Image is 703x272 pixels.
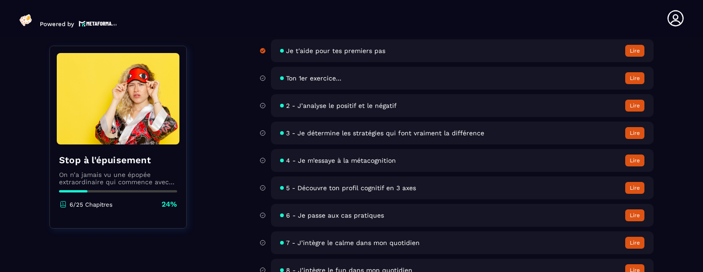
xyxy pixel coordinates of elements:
button: Lire [625,209,644,221]
button: Lire [625,72,644,84]
span: 6 - Je passe aux cas pratiques [286,212,384,219]
span: 2 - J’analyse le positif et le négatif [286,102,397,109]
button: Lire [625,155,644,166]
span: 7 - J’intègre le calme dans mon quotidien [286,239,420,246]
span: 3 - Je détermine les stratégies qui font vraiment la différence [286,129,484,137]
button: Lire [625,100,644,112]
p: 6/25 Chapitres [70,201,113,208]
p: Powered by [40,21,74,27]
p: On n’a jamais vu une épopée extraordinaire qui commence avec une héroïne qui n’a pas le temps, l’... [59,171,177,186]
button: Lire [625,237,644,249]
p: 24% [162,199,177,209]
span: Ton 1er exercice... [286,75,341,82]
button: Lire [625,182,644,194]
span: 5 - Découvre ton profil cognitif en 3 axes [286,184,416,192]
button: Lire [625,127,644,139]
img: banner [57,53,179,144]
span: 4 - Je m’essaye à la métacognition [286,157,396,164]
img: logo [79,20,117,27]
img: logo-branding [18,13,33,27]
span: Je t'aide pour tes premiers pas [286,47,385,54]
h4: Stop à l'épuisement [59,154,177,166]
button: Lire [625,45,644,57]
